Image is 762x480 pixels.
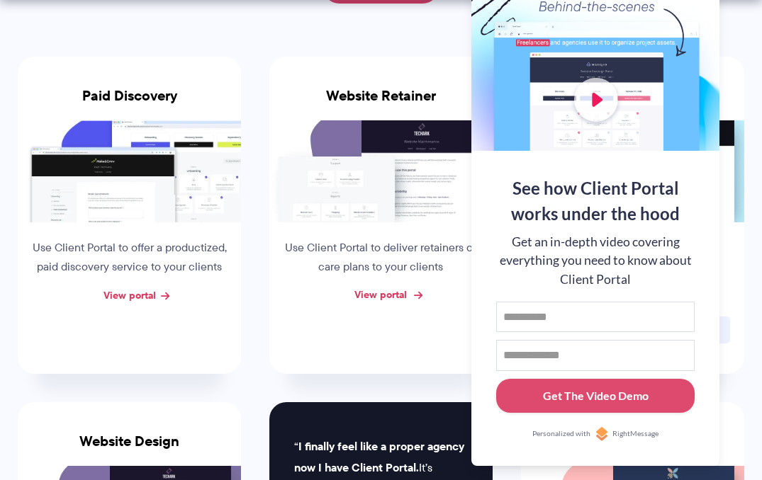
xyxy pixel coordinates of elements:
[496,379,695,413] button: Get The Video Demo
[496,176,695,227] div: See how Client Portal works under the hood
[595,427,609,441] img: Personalized with RightMessage
[612,428,659,440] span: RightMessage
[543,387,649,404] div: Get The Video Demo
[496,427,695,441] a: Personalized withRightMessage
[354,287,407,302] a: View portal
[496,233,695,289] div: Get an in-depth video covering everything you need to know about Client Portal
[18,433,241,466] h3: Website Design
[103,287,156,303] a: View portal
[18,87,241,120] h3: Paid Discovery
[294,438,464,476] strong: I finally feel like a proper agency now I have Client Portal.
[284,239,478,276] p: Use Client Portal to deliver retainers or care plans to your clients
[32,239,227,276] p: Use Client Portal to offer a productized, paid discovery service to your clients
[269,87,493,120] h3: Website Retainer
[532,428,590,440] span: Personalized with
